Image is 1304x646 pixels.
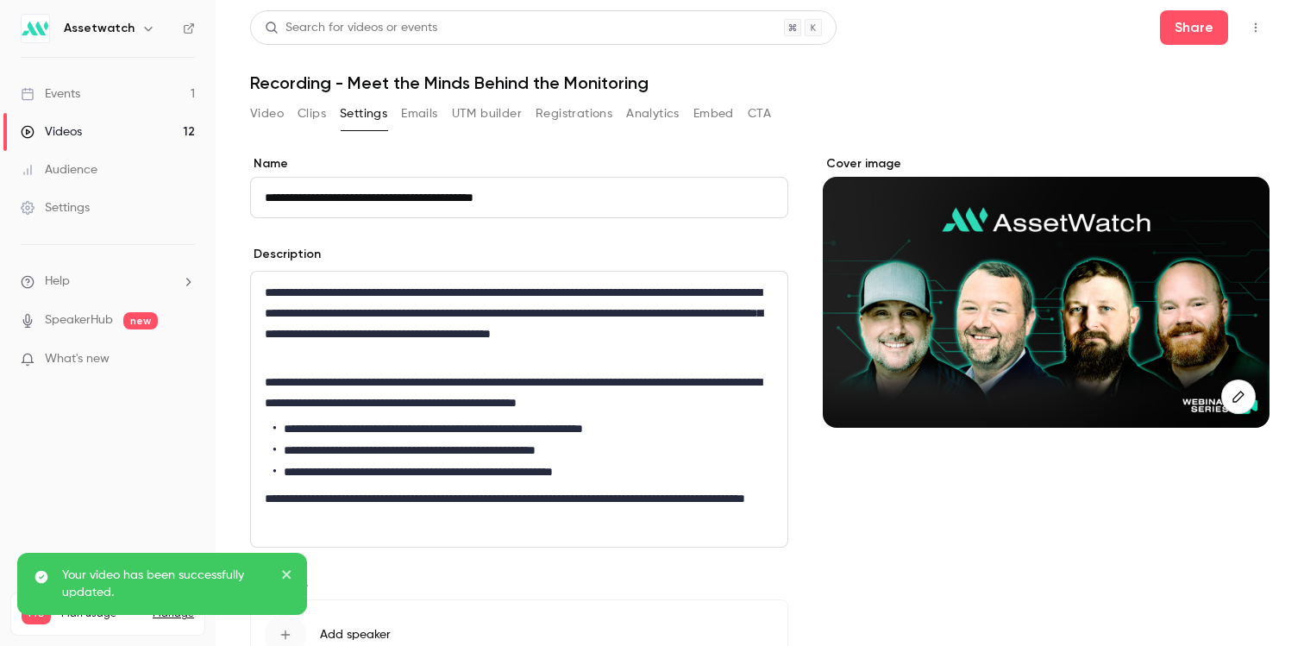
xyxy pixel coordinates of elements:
img: Assetwatch [22,15,49,42]
label: Name [250,155,788,172]
div: Search for videos or events [265,19,437,37]
span: What's new [45,350,110,368]
button: Emails [401,100,437,128]
span: new [123,312,158,329]
div: Settings [21,199,90,216]
div: Videos [21,123,82,141]
label: Cover image [823,155,1270,172]
label: Description [250,246,321,263]
div: Events [21,85,80,103]
p: Your video has been successfully updated. [62,567,269,601]
button: Video [250,100,284,128]
li: help-dropdown-opener [21,273,195,291]
button: UTM builder [452,100,522,128]
button: CTA [748,100,771,128]
h6: Assetwatch [64,20,135,37]
button: Analytics [626,100,680,128]
h1: Recording - Meet the Minds Behind the Monitoring [250,72,1270,93]
button: Share [1160,10,1228,45]
span: Add speaker [320,626,391,643]
div: editor [251,272,787,547]
button: Settings [340,100,387,128]
button: Registrations [536,100,612,128]
button: close [281,567,293,587]
button: Embed [693,100,734,128]
p: Speakers [250,575,788,593]
button: Clips [298,100,326,128]
button: Top Bar Actions [1242,14,1270,41]
a: SpeakerHub [45,311,113,329]
div: Audience [21,161,97,179]
span: Help [45,273,70,291]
